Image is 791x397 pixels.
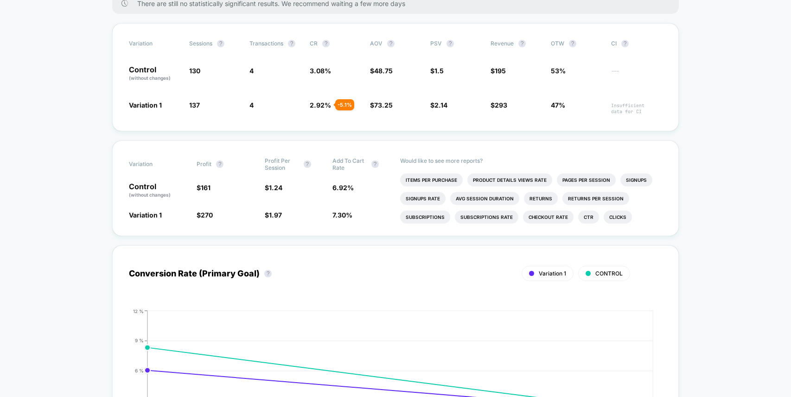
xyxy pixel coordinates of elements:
span: Variation [129,157,180,171]
span: $ [197,184,211,192]
button: ? [217,40,224,47]
span: Variation [129,40,180,47]
span: AOV [370,40,383,47]
span: 6.92 % [332,184,354,192]
span: $ [370,67,393,75]
span: (without changes) [129,192,171,198]
span: Variation 1 [129,211,162,219]
span: $ [491,101,507,109]
li: Ctr [578,211,599,224]
button: ? [569,40,576,47]
span: 48.75 [374,67,393,75]
span: $ [265,211,282,219]
span: $ [430,67,444,75]
li: Returns [524,192,558,205]
span: 1.97 [269,211,282,219]
li: Signups [620,173,652,186]
span: $ [491,67,506,75]
span: 137 [189,101,200,109]
span: 195 [495,67,506,75]
span: $ [430,101,447,109]
span: Revenue [491,40,514,47]
p: Control [129,66,180,82]
li: Checkout Rate [523,211,574,224]
span: $ [197,211,213,219]
span: 1.24 [269,184,282,192]
span: Add To Cart Rate [332,157,367,171]
span: OTW [551,40,602,47]
tspan: 6 % [135,368,144,373]
span: CONTROL [595,270,623,277]
span: 161 [201,184,211,192]
span: 53% [551,67,566,75]
span: 73.25 [374,101,393,109]
span: Profit Per Session [265,157,299,171]
button: ? [371,160,379,168]
li: Avg Session Duration [450,192,519,205]
span: 2.92 % [310,101,331,109]
span: 1.5 [434,67,444,75]
span: (without changes) [129,75,171,81]
span: Variation 1 [539,270,566,277]
li: Pages Per Session [557,173,616,186]
button: ? [518,40,526,47]
span: Profit [197,160,211,167]
p: Would like to see more reports? [400,157,662,164]
span: 7.30 % [332,211,352,219]
span: Sessions [189,40,212,47]
li: Product Details Views Rate [467,173,552,186]
button: ? [387,40,395,47]
button: ? [288,40,295,47]
button: ? [264,270,272,277]
li: Subscriptions Rate [455,211,518,224]
div: - 5.1 % [335,99,354,110]
button: ? [322,40,330,47]
span: 3.08 % [310,67,331,75]
span: $ [370,101,393,109]
li: Subscriptions [400,211,450,224]
li: Items Per Purchase [400,173,463,186]
span: 293 [495,101,507,109]
span: --- [611,68,662,82]
span: Insufficient data for CI [611,102,662,115]
span: PSV [430,40,442,47]
li: Returns Per Session [562,192,629,205]
tspan: 12 % [133,308,144,314]
span: CI [611,40,662,47]
span: Variation 1 [129,101,162,109]
button: ? [304,160,311,168]
span: 4 [249,67,254,75]
span: 4 [249,101,254,109]
p: Control [129,183,187,198]
span: 2.14 [434,101,447,109]
button: ? [447,40,454,47]
li: Clicks [604,211,632,224]
li: Signups Rate [400,192,446,205]
span: Transactions [249,40,283,47]
span: $ [265,184,282,192]
span: CR [310,40,318,47]
span: 270 [201,211,213,219]
button: ? [621,40,629,47]
span: 47% [551,101,565,109]
tspan: 9 % [135,338,144,343]
button: ? [216,160,223,168]
span: 130 [189,67,200,75]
